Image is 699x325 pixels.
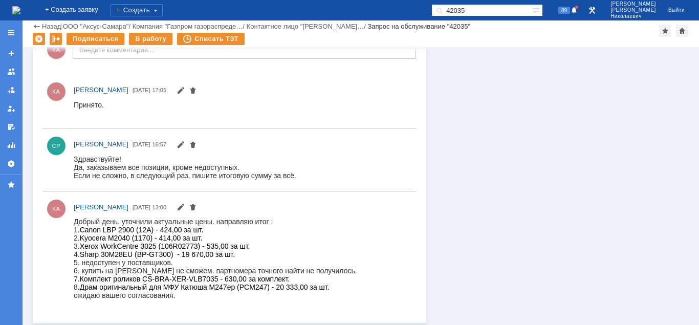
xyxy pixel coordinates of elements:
[319,143,328,151] span: шт
[182,161,463,282] span: Нужны оригинальные картриджи для: 4. Sharp 30M28EU (BP-GT300) - 3 шт. 5. Нужны ролики, как заказы...
[74,202,128,212] a: [PERSON_NAME]
[133,87,150,93] span: [DATE]
[23,85,162,103] span: Имя рабочего места / модель, серийный номер (при необходимости)
[3,156,19,172] a: Настройки
[23,19,131,28] span: Заявитель (ФИО пользователя)
[177,88,185,96] span: Редактировать
[3,63,19,80] a: Заявки на командах
[74,85,128,95] a: [PERSON_NAME]
[177,142,185,150] span: Редактировать
[6,8,130,16] span: Canon LBP 2900 (12A) - 424,00 за шт.
[7,91,11,99] span: 4
[74,86,128,94] span: [PERSON_NAME]
[182,117,301,134] span: Нужны совместимые картриджи для: 1. Canon LBP 2900 (12A) - 6шт.
[42,23,61,30] a: Назад
[7,19,11,27] span: 1
[133,141,150,147] span: [DATE]
[74,139,128,149] a: [PERSON_NAME]
[273,135,282,143] span: шт
[3,82,19,98] a: Заявки в моей ответственности
[152,87,167,93] span: 17:05
[23,63,156,81] span: Место расположения заявителя (адрес площадки)
[6,57,216,66] span: Комплект роликов CS-BRA-XER-VLB7035 - 630,00 за комплект.
[189,204,197,212] span: Удалить
[177,204,185,212] span: Редактировать
[133,23,247,30] div: /
[7,69,11,77] span: 3
[7,220,11,228] span: 6
[133,204,150,210] span: [DATE]
[247,23,368,30] div: /
[558,7,570,14] span: 89
[189,142,197,150] span: Удалить
[74,203,128,211] span: [PERSON_NAME]
[3,119,19,135] a: Мои согласования
[23,32,170,59] span: Контактный телефон заявителя (указать доступный № телефона, по возможности - сотовый)
[182,135,273,143] span: 2. Kyocera M2040 (1170) - 20
[6,16,129,25] span: Kyocera M2040 (1170) - 414,00 за шт.
[50,33,62,45] div: Работа с массовостью
[6,33,161,41] span: Sharp 30M28EU (BP-GT300) - 19 670,00 за шт.
[152,141,167,147] span: 16:57
[182,69,318,77] span: г. [STREET_ADDRESS][PERSON_NAME]
[676,25,688,37] div: Сделать домашней страницей
[182,107,208,115] span: Средняя
[6,25,177,33] span: Xerox WorkCentre 3025 (106R02773) - 535,00 за шт.
[3,137,19,154] a: Отчеты
[63,23,129,30] a: ООО "Аксус-Самара"
[532,5,542,14] span: Расширенный поиск
[12,6,20,14] img: logo
[63,23,133,30] div: /
[659,25,671,37] div: Добавить в избранное
[327,143,330,151] span: .
[23,210,160,237] span: Подробное описание проблемы (при необходимости приложить скриншоты, фото, видео)
[61,22,62,30] div: |
[247,23,364,30] a: Контактное лицо "[PERSON_NAME]…
[12,6,20,14] a: Перейти на домашнюю страницу
[610,13,656,19] span: Николаевич
[610,1,656,7] span: [PERSON_NAME]
[33,33,45,45] div: Удалить
[182,135,319,151] span: . 3. Xerox WorkCentre 3025 (106R02773) - 10
[182,19,241,27] span: [PERSON_NAME]
[111,4,163,16] div: Создать
[3,45,19,61] a: Создать заявку
[367,23,470,30] div: Запрос на обслуживание "42035"
[610,7,656,13] span: [PERSON_NAME]
[182,41,223,49] span: 89171136838
[182,187,463,221] b: МФУ Epson L1455 (А3) (X2SJ001500) – Необходима замена роликов (резинок) узла подачи бумаги 1,2 ло...
[74,140,128,148] span: [PERSON_NAME]
[586,4,598,16] a: Перейти в интерфейс администратора
[189,88,197,96] span: Удалить
[133,23,243,30] a: Компания "Газпром газораспреде…
[3,100,19,117] a: Мои заявки
[6,66,256,74] span: Драм оригинальный для МФУ Катюша M247ep (PCM247) - 20 333,00 за шт.
[47,40,65,59] span: КА
[152,204,167,210] span: 13:00
[23,107,129,116] span: Срочность решения проблемы
[7,107,11,115] span: 5
[7,41,11,49] span: 2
